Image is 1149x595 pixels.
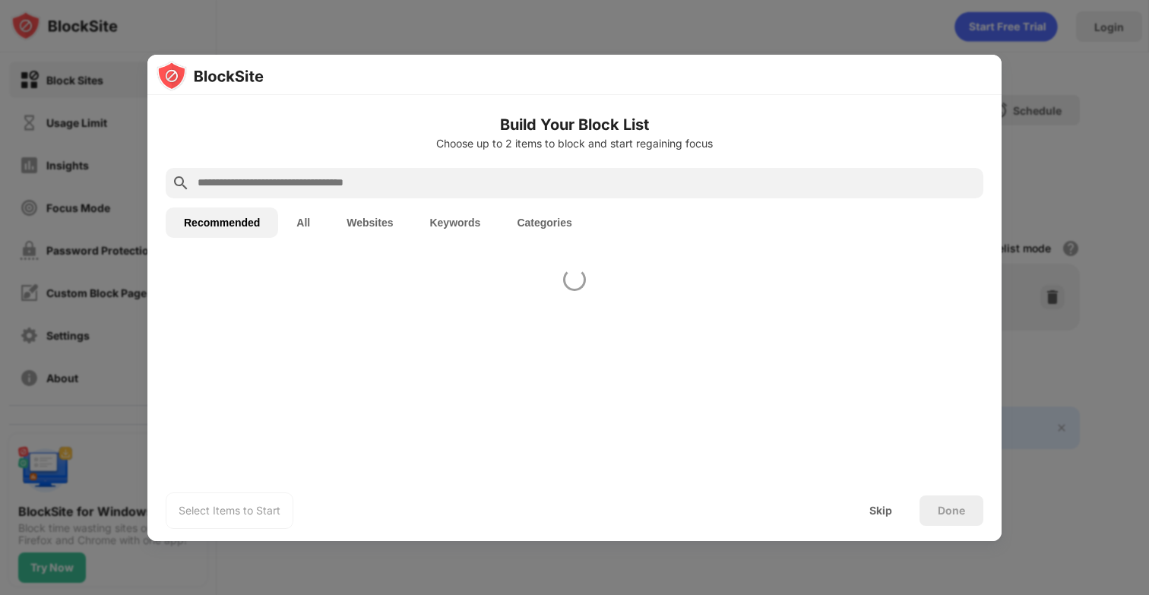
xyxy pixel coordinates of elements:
[172,174,190,192] img: search.svg
[278,207,328,238] button: All
[869,505,892,517] div: Skip
[166,207,278,238] button: Recommended
[938,505,965,517] div: Done
[328,207,411,238] button: Websites
[166,113,983,136] h6: Build Your Block List
[166,138,983,150] div: Choose up to 2 items to block and start regaining focus
[499,207,590,238] button: Categories
[157,61,264,91] img: logo-blocksite.svg
[179,503,280,518] div: Select Items to Start
[411,207,499,238] button: Keywords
